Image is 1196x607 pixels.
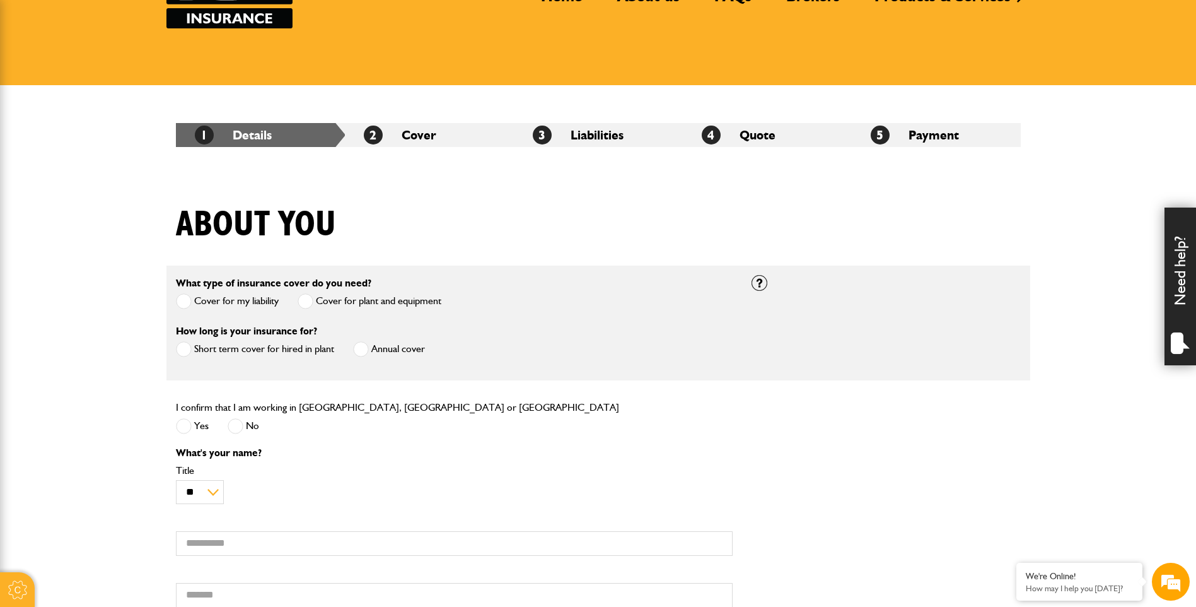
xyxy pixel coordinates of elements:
li: Cover [345,123,514,147]
li: Payment [852,123,1021,147]
p: What's your name? [176,448,733,458]
div: We're Online! [1026,571,1133,582]
label: Cover for my liability [176,293,279,309]
label: Title [176,466,733,476]
li: Details [176,123,345,147]
p: How may I help you today? [1026,584,1133,593]
label: I confirm that I am working in [GEOGRAPHIC_DATA], [GEOGRAPHIC_DATA] or [GEOGRAPHIC_DATA] [176,403,619,413]
label: What type of insurance cover do you need? [176,278,371,288]
h1: About you [176,204,336,246]
label: How long is your insurance for? [176,326,317,336]
span: 2 [364,126,383,144]
span: 4 [702,126,721,144]
li: Quote [683,123,852,147]
label: Short term cover for hired in plant [176,341,334,357]
label: Yes [176,418,209,434]
label: Annual cover [353,341,425,357]
span: 1 [195,126,214,144]
li: Liabilities [514,123,683,147]
div: Need help? [1164,208,1196,365]
span: 3 [533,126,552,144]
label: Cover for plant and equipment [298,293,441,309]
span: 5 [871,126,890,144]
label: No [228,418,259,434]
